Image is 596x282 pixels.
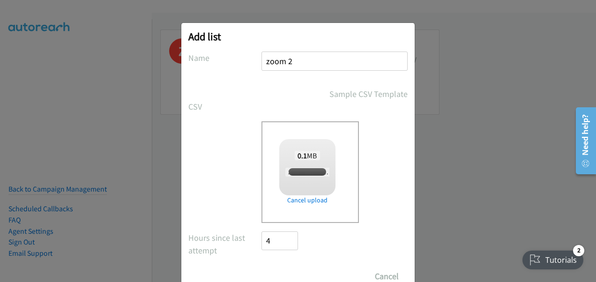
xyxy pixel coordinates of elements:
iframe: Resource Center [569,104,596,178]
label: Hours since last attempt [188,231,261,257]
h2: Add list [188,30,408,43]
label: CSV [188,100,261,113]
iframe: Checklist [517,241,589,275]
strong: 0.1 [298,151,307,160]
a: Sample CSV Template [329,88,408,100]
label: Name [188,52,261,64]
span: MB [295,151,320,160]
a: Cancel upload [279,195,335,205]
span: 2 [PERSON_NAME] + Stripe H2 Content Syndication - PLT TAL ANZ.csv [285,168,463,177]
